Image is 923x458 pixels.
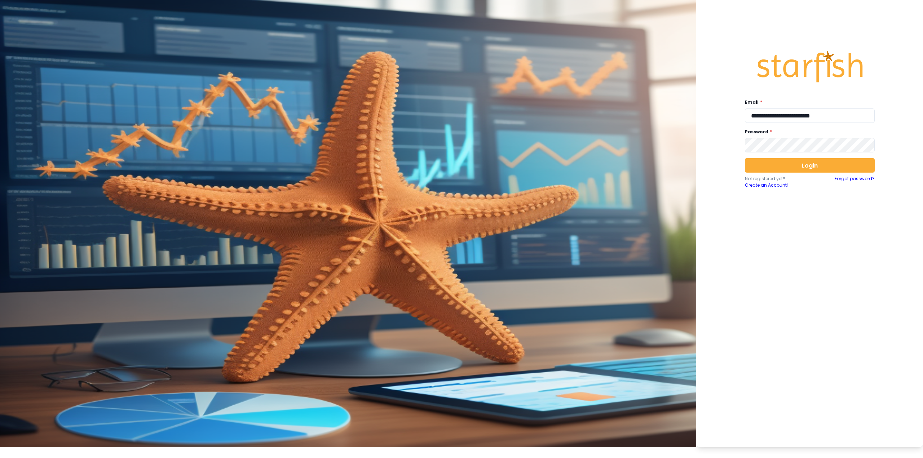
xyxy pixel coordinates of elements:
[756,44,864,89] img: Logo.42cb71d561138c82c4ab.png
[745,175,810,182] p: Not registered yet?
[745,129,870,135] label: Password
[745,182,810,188] a: Create an Account!
[745,99,870,106] label: Email
[835,175,875,188] a: Forgot password?
[745,158,875,173] button: Login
